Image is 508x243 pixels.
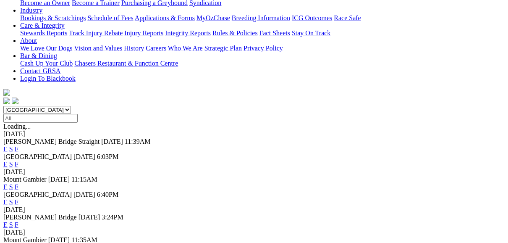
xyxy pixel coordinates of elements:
span: Mount Gambier [3,176,47,183]
input: Select date [3,114,78,123]
span: Loading... [3,123,31,130]
a: Integrity Reports [165,29,211,37]
span: [GEOGRAPHIC_DATA] [3,191,72,198]
a: Vision and Values [74,45,122,52]
a: F [15,161,18,168]
a: Injury Reports [124,29,163,37]
a: Chasers Restaurant & Function Centre [74,60,178,67]
div: [DATE] [3,206,505,214]
a: Contact GRSA [20,67,60,74]
a: Breeding Information [232,14,290,21]
a: E [3,161,8,168]
a: Care & Integrity [20,22,65,29]
a: S [9,161,13,168]
div: [DATE] [3,229,505,236]
a: S [9,183,13,190]
a: Track Injury Rebate [69,29,123,37]
a: E [3,221,8,228]
a: Rules & Policies [212,29,258,37]
div: [DATE] [3,168,505,176]
img: facebook.svg [3,98,10,104]
a: Bar & Dining [20,52,57,59]
a: Applications & Forms [135,14,195,21]
a: Schedule of Fees [87,14,133,21]
a: Stay On Track [292,29,330,37]
a: Cash Up Your Club [20,60,73,67]
span: 11:39AM [125,138,151,145]
a: E [3,183,8,190]
a: About [20,37,37,44]
a: S [9,221,13,228]
a: S [9,198,13,206]
a: Privacy Policy [244,45,283,52]
a: Careers [146,45,166,52]
div: Care & Integrity [20,29,505,37]
span: [DATE] [73,191,95,198]
div: [DATE] [3,130,505,138]
img: logo-grsa-white.png [3,89,10,96]
a: Race Safe [334,14,361,21]
span: [DATE] [79,214,100,221]
span: [DATE] [101,138,123,145]
span: 6:03PM [97,153,119,160]
a: Fact Sheets [259,29,290,37]
a: MyOzChase [196,14,230,21]
div: Industry [20,14,505,22]
a: We Love Our Dogs [20,45,72,52]
a: Who We Are [168,45,203,52]
a: F [15,183,18,190]
div: Bar & Dining [20,60,505,67]
a: Bookings & Scratchings [20,14,86,21]
div: About [20,45,505,52]
a: F [15,145,18,153]
a: E [3,145,8,153]
a: Strategic Plan [204,45,242,52]
a: F [15,198,18,206]
span: 6:40PM [97,191,119,198]
span: [DATE] [73,153,95,160]
a: S [9,145,13,153]
a: ICG Outcomes [292,14,332,21]
span: [GEOGRAPHIC_DATA] [3,153,72,160]
img: twitter.svg [12,98,18,104]
a: E [3,198,8,206]
span: [PERSON_NAME] Bridge [3,214,77,221]
span: [PERSON_NAME] Bridge Straight [3,138,100,145]
a: Industry [20,7,42,14]
span: [DATE] [48,176,70,183]
span: 11:15AM [71,176,97,183]
a: F [15,221,18,228]
a: Stewards Reports [20,29,67,37]
a: Login To Blackbook [20,75,76,82]
a: History [124,45,144,52]
span: 3:24PM [102,214,123,221]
